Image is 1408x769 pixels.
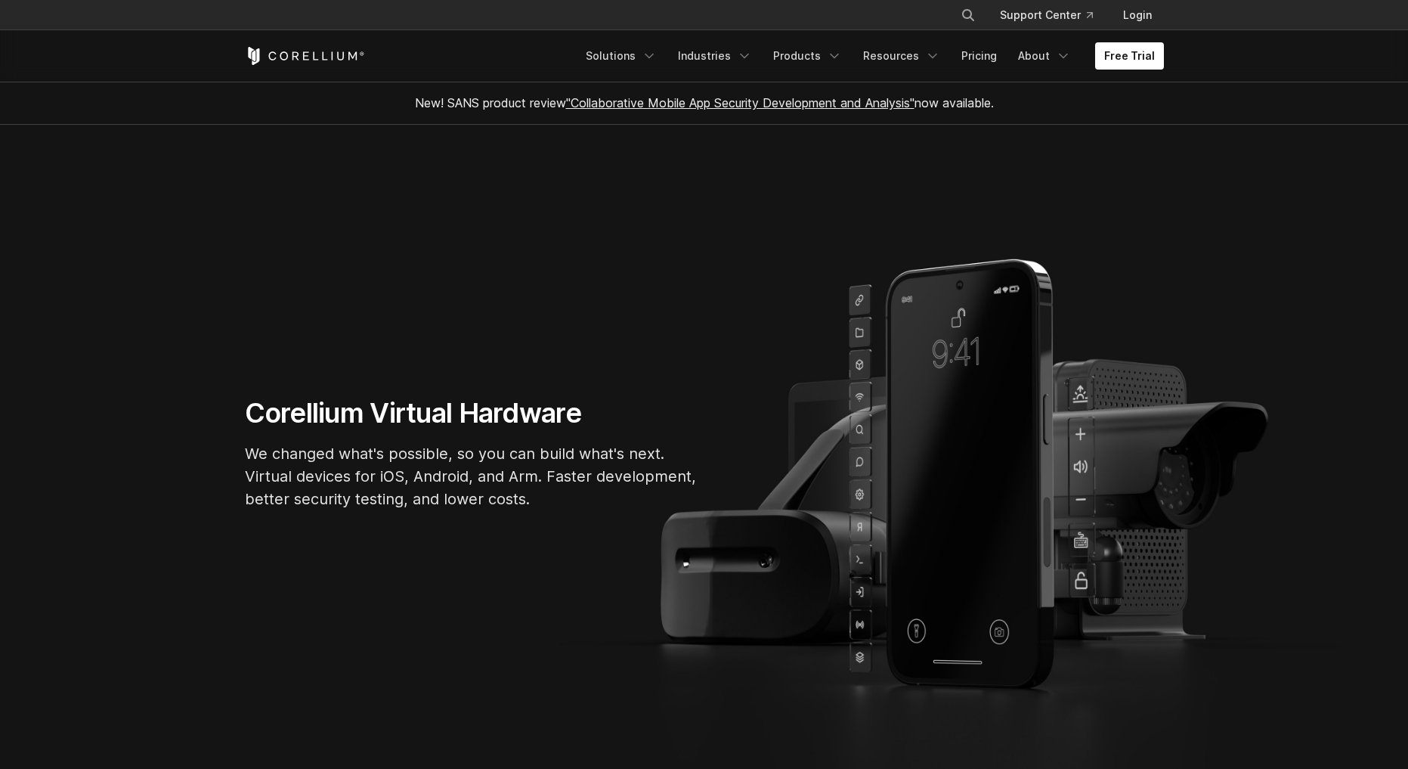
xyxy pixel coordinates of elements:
[854,42,949,70] a: Resources
[764,42,851,70] a: Products
[245,47,365,65] a: Corellium Home
[669,42,761,70] a: Industries
[942,2,1164,29] div: Navigation Menu
[577,42,666,70] a: Solutions
[245,396,698,430] h1: Corellium Virtual Hardware
[1095,42,1164,70] a: Free Trial
[1111,2,1164,29] a: Login
[1009,42,1080,70] a: About
[245,442,698,510] p: We changed what's possible, so you can build what's next. Virtual devices for iOS, Android, and A...
[566,95,914,110] a: "Collaborative Mobile App Security Development and Analysis"
[577,42,1164,70] div: Navigation Menu
[988,2,1105,29] a: Support Center
[415,95,994,110] span: New! SANS product review now available.
[955,2,982,29] button: Search
[952,42,1006,70] a: Pricing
